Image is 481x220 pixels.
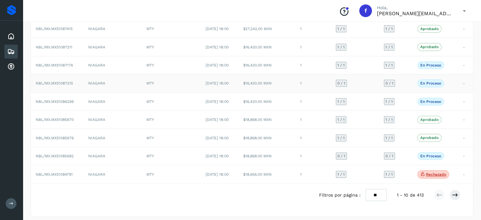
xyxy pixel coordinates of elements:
[385,63,393,67] span: 1 / 1
[83,147,141,165] td: NIAGARA
[319,192,361,198] span: Filtros por página :
[238,74,295,92] td: $16,430.00 MXN
[385,27,393,31] span: 1 / 1
[36,81,73,85] span: NBL/MX.MX51087215
[83,129,141,147] td: NIAGARA
[206,63,229,67] span: [DATE] 18:00
[385,100,393,104] span: 1 / 1
[206,27,229,31] span: [DATE] 18:00
[238,165,295,184] td: $18,656.00 MXN
[458,129,473,147] td: -
[337,45,345,49] span: 1 / 1
[83,56,141,74] td: NIAGARA
[36,99,74,104] span: NBL/MX.MX51086299
[295,56,331,74] td: 1
[146,172,154,177] span: MTY
[206,117,229,122] span: [DATE] 18:00
[337,100,345,104] span: 1 / 1
[146,99,154,104] span: MTY
[83,92,141,110] td: NIAGARA
[206,154,229,158] span: [DATE] 18:00
[238,129,295,147] td: $18,868.00 MXN
[420,27,439,31] p: Aprobado
[458,147,473,165] td: -
[337,118,345,122] span: 1 / 1
[238,20,295,38] td: $27,242.00 MXN
[420,117,439,122] p: Aprobado
[295,111,331,129] td: 1
[420,99,441,104] p: En proceso
[83,111,141,129] td: NIAGARA
[146,81,154,85] span: MTY
[385,118,393,122] span: 1 / 1
[36,117,74,122] span: NBL/MX.MX51085670
[458,38,473,56] td: -
[238,147,295,165] td: $18,868.00 MXN
[206,81,229,85] span: [DATE] 18:00
[238,38,295,56] td: $16,430.00 MXN
[337,173,345,176] span: 1 / 1
[36,136,74,140] span: NBL/MX.MX51085676
[83,74,141,92] td: NIAGARA
[295,147,331,165] td: 1
[4,60,18,74] div: Cuentas por cobrar
[420,135,439,140] p: Aprobado
[458,92,473,110] td: -
[458,20,473,38] td: -
[420,81,441,85] p: En proceso
[295,92,331,110] td: 1
[337,81,345,85] span: 0 / 1
[206,99,229,104] span: [DATE] 18:00
[206,136,229,140] span: [DATE] 18:00
[295,20,331,38] td: 1
[420,63,441,67] p: En proceso
[385,136,393,140] span: 1 / 1
[146,136,154,140] span: MTY
[385,45,393,49] span: 1 / 1
[397,192,424,198] span: 1 - 10 de 413
[238,111,295,129] td: $18,868.00 MXN
[36,172,73,177] span: NBL/MX.MX51084791
[206,45,229,49] span: [DATE] 18:00
[377,5,453,10] p: Hola,
[146,45,154,49] span: MTY
[36,154,74,158] span: NBL/MX.MX51085682
[206,172,229,177] span: [DATE] 18:00
[385,173,393,176] span: 1 / 1
[83,38,141,56] td: NIAGARA
[83,20,141,38] td: NIAGARA
[36,63,73,67] span: NBL/MX.MX51087176
[337,154,345,158] span: 0 / 1
[295,74,331,92] td: 1
[146,63,154,67] span: MTY
[146,27,154,31] span: MTY
[458,56,473,74] td: -
[337,27,345,31] span: 1 / 1
[458,165,473,184] td: -
[420,45,439,49] p: Aprobado
[458,111,473,129] td: -
[337,63,345,67] span: 1 / 1
[385,154,393,158] span: 0 / 1
[295,165,331,184] td: 1
[83,165,141,184] td: NIAGARA
[295,38,331,56] td: 1
[426,172,446,177] p: Rechazado
[36,27,73,31] span: NBL/MX.MX51087415
[36,45,72,49] span: NBL/MX.MX51087211
[238,92,295,110] td: $16,430.00 MXN
[4,29,18,43] div: Inicio
[337,136,345,140] span: 1 / 1
[4,45,18,59] div: Embarques
[146,117,154,122] span: MTY
[146,154,154,158] span: MTY
[385,81,393,85] span: 0 / 1
[377,10,453,16] p: flor.compean@gruporeyes.com.mx
[458,74,473,92] td: -
[420,154,441,158] p: En proceso
[295,129,331,147] td: 1
[238,56,295,74] td: $16,430.00 MXN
